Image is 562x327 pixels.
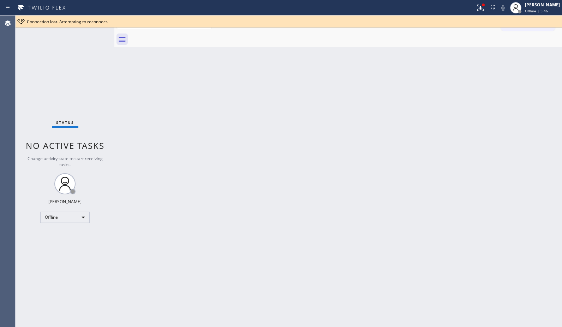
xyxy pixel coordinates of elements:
span: Offline | 3:46 [525,8,548,13]
button: Mute [498,3,508,13]
span: Status [56,120,74,125]
div: Offline [40,212,90,223]
span: No active tasks [26,140,104,151]
span: Connection lost. Attempting to reconnect. [27,19,108,25]
div: [PERSON_NAME] [48,199,82,205]
span: Change activity state to start receiving tasks. [28,156,103,168]
div: [PERSON_NAME] [525,2,560,8]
